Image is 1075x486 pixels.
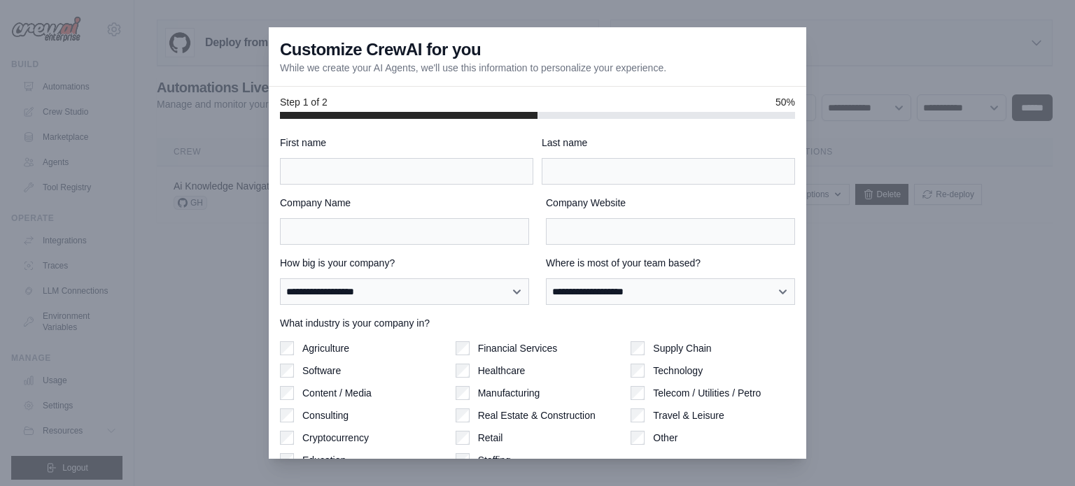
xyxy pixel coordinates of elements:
[280,316,795,330] label: What industry is your company in?
[280,61,666,75] p: While we create your AI Agents, we'll use this information to personalize your experience.
[280,136,533,150] label: First name
[302,386,372,400] label: Content / Media
[302,453,346,467] label: Education
[653,408,724,422] label: Travel & Leisure
[546,196,795,210] label: Company Website
[302,341,349,355] label: Agriculture
[546,256,795,270] label: Where is most of your team based?
[775,95,795,109] span: 50%
[653,364,703,378] label: Technology
[280,196,529,210] label: Company Name
[478,408,596,422] label: Real Estate & Construction
[302,408,349,422] label: Consulting
[280,38,481,61] h3: Customize CrewAI for you
[302,364,341,378] label: Software
[542,136,795,150] label: Last name
[280,256,529,270] label: How big is your company?
[478,386,540,400] label: Manufacturing
[302,431,369,445] label: Cryptocurrency
[478,341,558,355] label: Financial Services
[653,386,761,400] label: Telecom / Utilities / Petro
[478,364,526,378] label: Healthcare
[280,95,328,109] span: Step 1 of 2
[653,341,711,355] label: Supply Chain
[653,431,677,445] label: Other
[478,453,511,467] label: Staffing
[478,431,503,445] label: Retail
